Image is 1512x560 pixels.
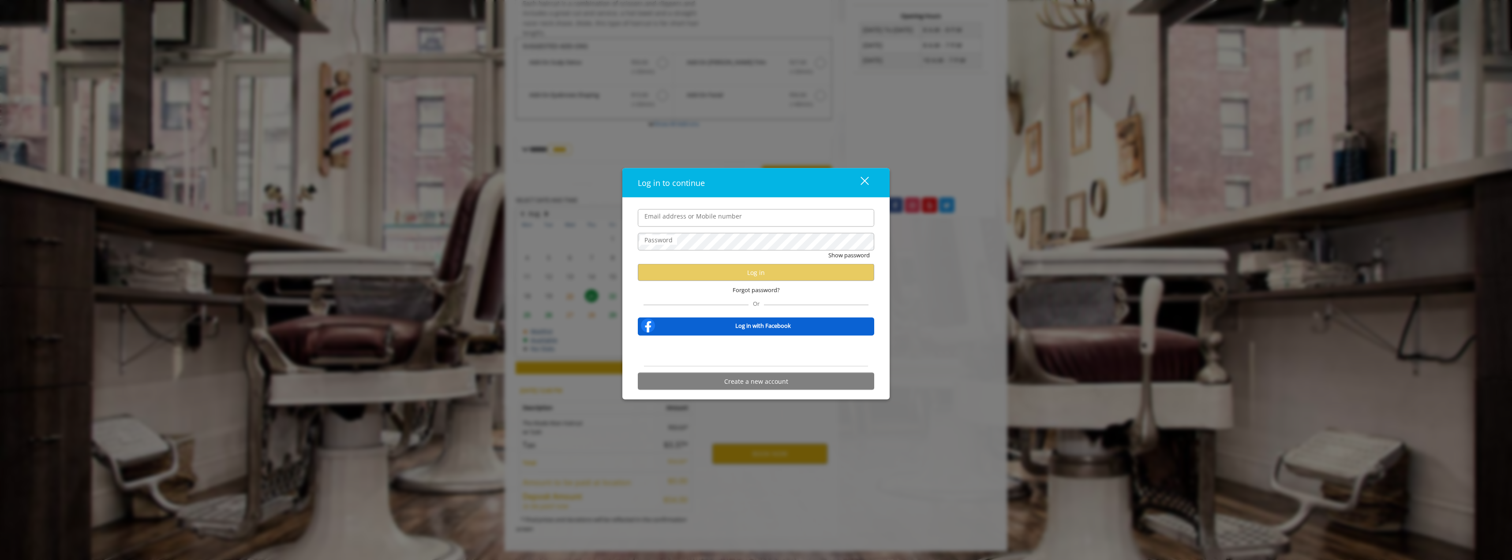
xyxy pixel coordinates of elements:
[640,211,746,221] label: Email address or Mobile number
[735,321,791,330] b: Log in with Facebook
[638,264,874,281] button: Log in
[850,176,868,189] div: close dialog
[639,317,657,334] img: facebook-logo
[638,209,874,226] input: Email address or Mobile number
[638,373,874,390] button: Create a new account
[844,174,874,192] button: close dialog
[640,235,677,245] label: Password
[749,300,764,308] span: Or
[638,233,874,250] input: Password
[733,286,780,295] span: Forgot password?
[700,341,813,361] iframe: Sign in with Google Button
[828,250,870,260] button: Show password
[638,177,705,188] span: Log in to continue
